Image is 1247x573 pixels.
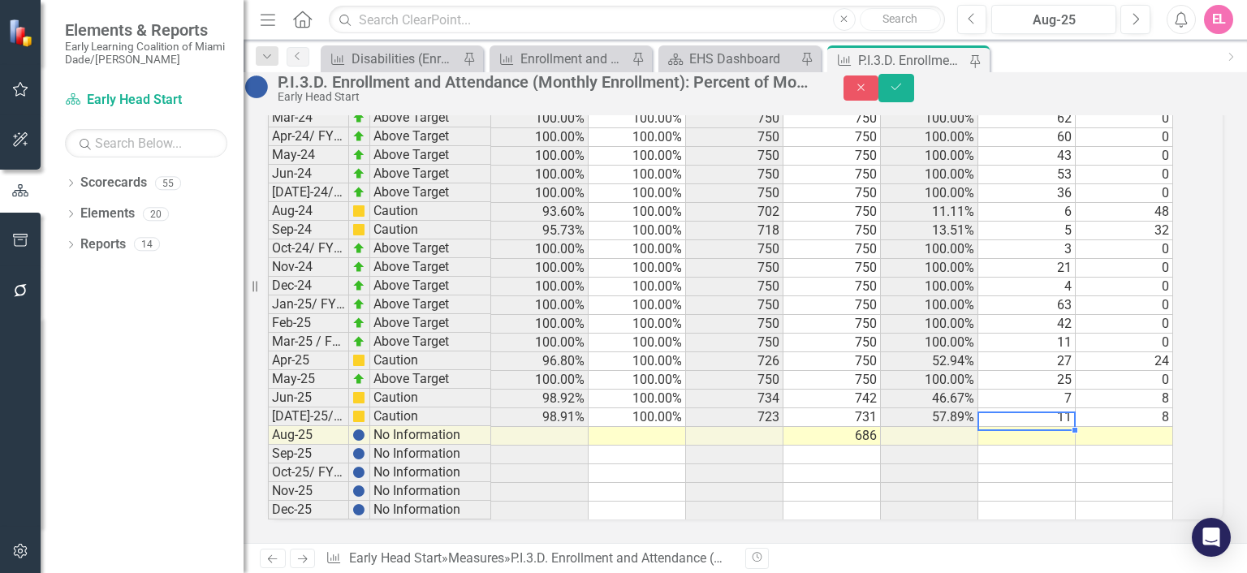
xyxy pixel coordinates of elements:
[326,549,733,568] div: » »
[268,445,349,463] td: Sep-25
[783,371,881,390] td: 750
[8,19,37,47] img: ClearPoint Strategy
[686,128,783,147] td: 750
[278,73,811,91] div: P.I.3.D. Enrollment and Attendance (Monthly Enrollment): Percent of Monthly Enrollment (Upward Tr...
[268,202,349,221] td: Aug-24
[370,501,491,519] td: No Information
[881,240,978,259] td: 100.00%
[268,314,349,333] td: Feb-25
[1076,334,1173,352] td: 0
[268,351,349,370] td: Apr-25
[370,351,491,370] td: Caution
[1076,240,1173,259] td: 0
[352,186,365,199] img: zOikAAAAAElFTkSuQmCC
[268,258,349,277] td: Nov-24
[589,166,686,184] td: 100.00%
[352,373,365,386] img: zOikAAAAAElFTkSuQmCC
[686,240,783,259] td: 750
[491,278,589,296] td: 100.00%
[1076,147,1173,166] td: 0
[686,147,783,166] td: 750
[881,203,978,222] td: 11.11%
[352,167,365,180] img: zOikAAAAAElFTkSuQmCC
[370,146,491,165] td: Above Target
[1076,408,1173,427] td: 8
[65,40,227,67] small: Early Learning Coalition of Miami Dade/[PERSON_NAME]
[352,410,365,423] img: cBAA0RP0Y6D5n+AAAAAElFTkSuQmCC
[686,334,783,352] td: 750
[491,184,589,203] td: 100.00%
[244,74,270,100] img: No Information
[268,295,349,314] td: Jan-25/ FY 25 Q2
[686,296,783,315] td: 750
[978,147,1076,166] td: 43
[511,550,1150,566] div: P.I.3.D. Enrollment and Attendance (Monthly Enrollment): Percent of Monthly Enrollment (Upward Tr...
[589,371,686,390] td: 100.00%
[589,334,686,352] td: 100.00%
[589,296,686,315] td: 100.00%
[370,445,491,463] td: No Information
[268,146,349,165] td: May-24
[65,129,227,157] input: Search Below...
[589,110,686,128] td: 100.00%
[783,203,881,222] td: 750
[352,354,365,367] img: cBAA0RP0Y6D5n+AAAAAElFTkSuQmCC
[589,278,686,296] td: 100.00%
[352,485,365,498] img: BgCOk07PiH71IgAAAABJRU5ErkJggg==
[370,239,491,258] td: Above Target
[65,91,227,110] a: Early Head Start
[1204,5,1233,34] div: EL
[80,235,126,254] a: Reports
[978,128,1076,147] td: 60
[448,550,504,566] a: Measures
[686,110,783,128] td: 750
[65,20,227,40] span: Elements & Reports
[370,370,491,389] td: Above Target
[1076,390,1173,408] td: 8
[370,277,491,295] td: Above Target
[352,279,365,292] img: zOikAAAAAElFTkSuQmCC
[978,352,1076,371] td: 27
[491,352,589,371] td: 96.80%
[783,296,881,315] td: 750
[1076,296,1173,315] td: 0
[589,259,686,278] td: 100.00%
[882,12,917,25] span: Search
[370,295,491,314] td: Above Target
[689,49,796,69] div: EHS Dashboard
[686,222,783,240] td: 718
[370,426,491,445] td: No Information
[370,221,491,239] td: Caution
[783,352,881,371] td: 750
[268,407,349,426] td: [DATE]-25/ FY 25-Q4
[491,371,589,390] td: 100.00%
[978,334,1076,352] td: 11
[268,482,349,501] td: Nov-25
[686,166,783,184] td: 750
[589,352,686,371] td: 100.00%
[686,278,783,296] td: 750
[978,222,1076,240] td: 5
[783,334,881,352] td: 750
[268,221,349,239] td: Sep-24
[370,482,491,501] td: No Information
[370,202,491,221] td: Caution
[268,333,349,351] td: Mar-25 / FY 24/25-Q3
[1076,352,1173,371] td: 24
[268,463,349,482] td: Oct-25/ FY 26 Q1
[80,174,147,192] a: Scorecards
[589,128,686,147] td: 100.00%
[978,390,1076,408] td: 7
[491,166,589,184] td: 100.00%
[1076,166,1173,184] td: 0
[881,166,978,184] td: 100.00%
[991,5,1116,34] button: Aug-25
[268,277,349,295] td: Dec-24
[686,390,783,408] td: 734
[352,317,365,330] img: zOikAAAAAElFTkSuQmCC
[783,184,881,203] td: 750
[1076,128,1173,147] td: 0
[352,205,365,218] img: cBAA0RP0Y6D5n+AAAAAElFTkSuQmCC
[268,109,349,127] td: Mar-24
[268,127,349,146] td: Apr-24/ FY 24-Q3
